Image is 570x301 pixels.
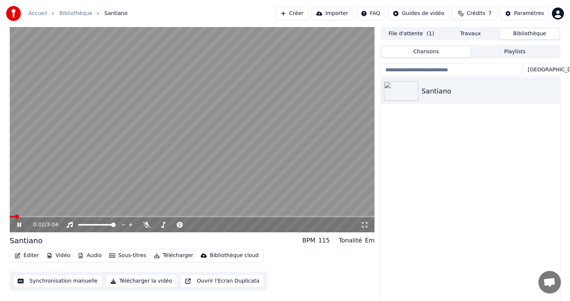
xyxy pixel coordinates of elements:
[29,10,47,17] a: Accueil
[388,7,449,20] button: Guides de vidéo
[44,250,73,261] button: Vidéo
[382,47,471,57] button: Chansons
[75,250,105,261] button: Audio
[10,235,43,246] div: Santiano
[538,271,561,293] div: Ouvrir le chat
[339,236,362,245] div: Tonalité
[12,250,42,261] button: Éditer
[488,10,492,17] span: 7
[452,7,497,20] button: Crédits7
[500,29,559,39] button: Bibliothèque
[29,10,128,17] nav: breadcrumb
[427,30,434,38] span: ( 1 )
[382,29,441,39] button: File d'attente
[302,236,315,245] div: BPM
[33,221,51,229] div: /
[471,47,559,57] button: Playlists
[106,250,149,261] button: Sous-titres
[500,7,549,20] button: Paramètres
[365,236,375,245] div: Em
[210,252,259,259] div: Bibliothèque cloud
[151,250,196,261] button: Télécharger
[59,10,92,17] a: Bibliothèque
[180,274,265,288] button: Ouvrir l'Ecran Duplicata
[311,7,353,20] button: Importer
[13,274,103,288] button: Synchronisation manuelle
[33,221,45,229] span: 0:02
[47,221,58,229] span: 3:04
[275,7,308,20] button: Créer
[6,6,21,21] img: youka
[441,29,500,39] button: Travaux
[105,274,177,288] button: Télécharger la vidéo
[514,10,544,17] div: Paramètres
[318,236,330,245] div: 115
[356,7,385,20] button: FAQ
[421,86,557,96] div: Santiano
[467,10,485,17] span: Crédits
[104,10,128,17] span: Santiano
